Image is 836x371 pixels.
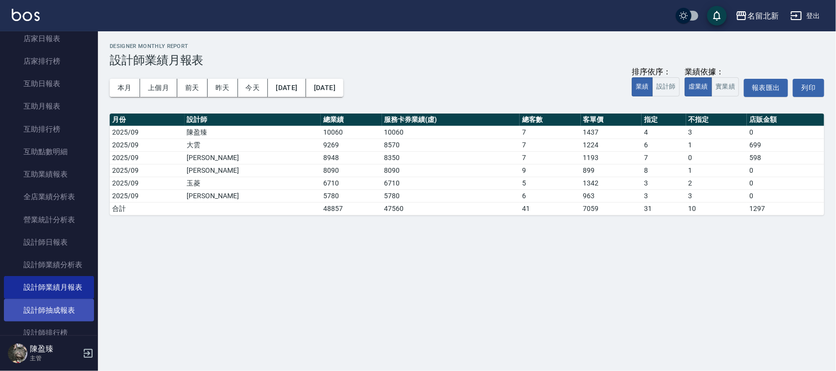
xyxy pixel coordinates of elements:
[520,177,580,189] td: 5
[4,185,94,208] a: 全店業績分析表
[581,126,642,139] td: 1437
[4,72,94,95] a: 互助日報表
[110,189,185,202] td: 2025/09
[4,276,94,299] a: 設計師業績月報表
[185,164,321,177] td: [PERSON_NAME]
[520,202,580,215] td: 41
[268,79,306,97] button: [DATE]
[185,126,321,139] td: 陳盈臻
[581,151,642,164] td: 1193
[686,202,747,215] td: 10
[642,202,686,215] td: 31
[581,114,642,126] th: 客單價
[747,114,824,126] th: 店販金額
[110,126,185,139] td: 2025/09
[581,164,642,177] td: 899
[321,151,382,164] td: 8948
[632,77,653,96] button: 業績
[4,231,94,254] a: 設計師日報表
[707,6,727,25] button: save
[110,114,824,215] table: a dense table
[520,164,580,177] td: 9
[686,114,747,126] th: 不指定
[30,354,80,363] p: 主管
[321,189,382,202] td: 5780
[177,79,208,97] button: 前天
[185,151,321,164] td: [PERSON_NAME]
[652,77,680,96] button: 設計師
[686,189,747,202] td: 3
[382,139,520,151] td: 8570
[110,164,185,177] td: 2025/09
[685,67,739,77] div: 業績依據：
[321,177,382,189] td: 6710
[686,126,747,139] td: 3
[321,114,382,126] th: 總業績
[747,151,824,164] td: 598
[4,163,94,185] a: 互助業績報表
[110,139,185,151] td: 2025/09
[581,202,642,215] td: 7059
[685,77,712,96] button: 虛業績
[306,79,343,97] button: [DATE]
[520,189,580,202] td: 6
[632,67,680,77] div: 排序依序：
[12,9,40,21] img: Logo
[321,202,382,215] td: 48857
[140,79,177,97] button: 上個月
[185,177,321,189] td: 玉菱
[8,344,27,363] img: Person
[4,209,94,231] a: 營業統計分析表
[110,79,140,97] button: 本月
[110,151,185,164] td: 2025/09
[686,151,747,164] td: 0
[520,114,580,126] th: 總客數
[110,114,185,126] th: 月份
[642,114,686,126] th: 指定
[581,189,642,202] td: 963
[4,299,94,322] a: 設計師抽成報表
[382,177,520,189] td: 6710
[321,126,382,139] td: 10060
[520,151,580,164] td: 7
[382,164,520,177] td: 8090
[686,177,747,189] td: 2
[4,50,94,72] a: 店家排行榜
[110,53,824,67] h3: 設計師業績月報表
[747,10,779,22] div: 名留北新
[185,139,321,151] td: 大雲
[382,189,520,202] td: 5780
[238,79,268,97] button: 今天
[4,118,94,140] a: 互助排行榜
[747,189,824,202] td: 0
[4,254,94,276] a: 設計師業績分析表
[208,79,238,97] button: 昨天
[30,344,80,354] h5: 陳盈臻
[686,164,747,177] td: 1
[382,126,520,139] td: 10060
[185,189,321,202] td: [PERSON_NAME]
[581,177,642,189] td: 1342
[642,139,686,151] td: 6
[642,151,686,164] td: 7
[520,126,580,139] td: 7
[747,177,824,189] td: 0
[4,322,94,344] a: 設計師排行榜
[4,140,94,163] a: 互助點數明細
[382,202,520,215] td: 47560
[321,164,382,177] td: 8090
[747,139,824,151] td: 699
[747,202,824,215] td: 1297
[581,139,642,151] td: 1224
[793,79,824,97] button: 列印
[642,177,686,189] td: 3
[321,139,382,151] td: 9269
[4,27,94,50] a: 店家日報表
[110,177,185,189] td: 2025/09
[642,189,686,202] td: 3
[686,139,747,151] td: 1
[747,126,824,139] td: 0
[744,79,788,97] button: 報表匯出
[520,139,580,151] td: 7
